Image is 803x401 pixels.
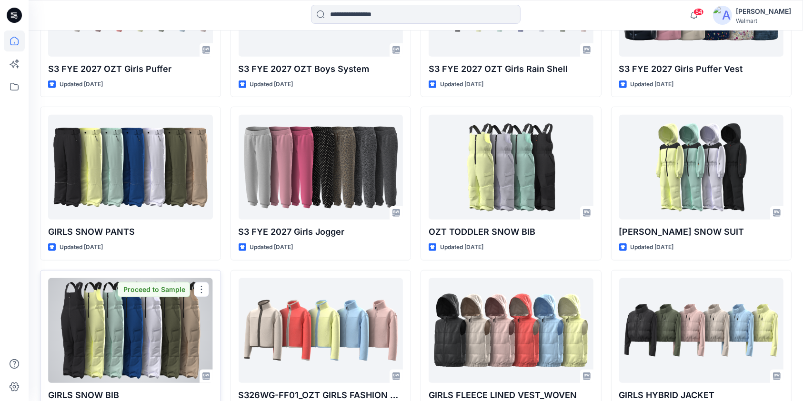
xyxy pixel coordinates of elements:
[48,62,213,76] p: S3 FYE 2027 OZT Girls Puffer
[48,115,213,220] a: GIRLS SNOW PANTS
[693,8,704,16] span: 54
[619,225,784,239] p: [PERSON_NAME] SNOW SUIT
[619,115,784,220] a: OZT TODDLER SNOW SUIT
[239,62,403,76] p: S3 FYE 2027 OZT Boys System
[239,115,403,220] a: S3 FYE 2027 Girls Jogger
[429,225,593,239] p: OZT TODDLER SNOW BIB
[250,80,293,90] p: Updated [DATE]
[250,242,293,252] p: Updated [DATE]
[631,242,674,252] p: Updated [DATE]
[429,278,593,383] a: GIRLS FLEECE LINED VEST_WOVEN
[713,6,732,25] img: avatar
[60,242,103,252] p: Updated [DATE]
[60,80,103,90] p: Updated [DATE]
[619,62,784,76] p: S3 FYE 2027 Girls Puffer Vest
[429,62,593,76] p: S3 FYE 2027 OZT Girls Rain Shell
[736,6,791,17] div: [PERSON_NAME]
[239,278,403,383] a: S326WG-FF01_OZT GIRLS FASHION FLEECE
[440,80,483,90] p: Updated [DATE]
[429,115,593,220] a: OZT TODDLER SNOW BIB
[631,80,674,90] p: Updated [DATE]
[239,225,403,239] p: S3 FYE 2027 Girls Jogger
[48,225,213,239] p: GIRLS SNOW PANTS
[48,278,213,383] a: GIRLS SNOW BIB
[736,17,791,24] div: Walmart
[619,278,784,383] a: GIRLS HYBRID JACKET
[440,242,483,252] p: Updated [DATE]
